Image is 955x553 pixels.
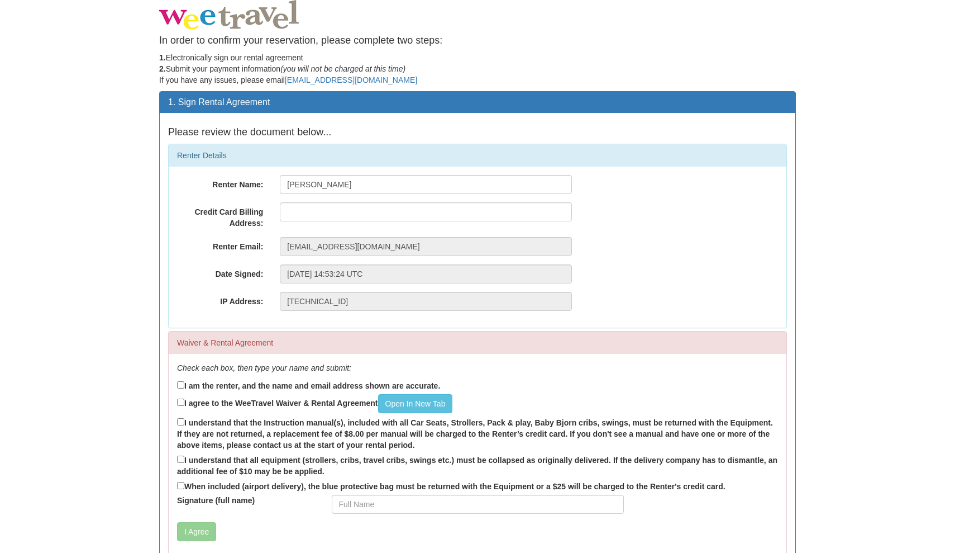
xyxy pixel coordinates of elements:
label: I understand that the Instruction manual(s), included with all Car Seats, Strollers, Pack & play,... [177,416,778,451]
a: [EMAIL_ADDRESS][DOMAIN_NAME] [285,75,417,84]
input: I am the renter, and the name and email address shown are accurate. [177,381,184,389]
strong: 2. [159,64,166,73]
a: Open In New Tab [378,394,453,413]
label: Signature (full name) [169,495,323,506]
button: I Agree [177,522,216,541]
strong: 1. [159,53,166,62]
label: Date Signed: [169,264,271,280]
label: I agree to the WeeTravel Waiver & Rental Agreement [177,394,452,413]
input: Full Name [332,495,624,514]
div: Waiver & Rental Agreement [169,332,786,354]
label: Credit Card Billing Address: [169,202,271,229]
p: Electronically sign our rental agreement Submit your payment information If you have any issues, ... [159,52,796,86]
h4: Please review the document below... [168,127,787,138]
input: When included (airport delivery), the blue protective bag must be returned with the Equipment or ... [177,482,184,489]
em: Check each box, then type your name and submit: [177,363,351,372]
label: I am the renter, and the name and email address shown are accurate. [177,379,440,391]
h3: 1. Sign Rental Agreement [168,97,787,107]
label: I understand that all equipment (strollers, cribs, travel cribs, swings etc.) must be collapsed a... [177,453,778,477]
input: I understand that the Instruction manual(s), included with all Car Seats, Strollers, Pack & play,... [177,418,184,426]
input: I agree to the WeeTravel Waiver & Rental AgreementOpen In New Tab [177,399,184,406]
label: When included (airport delivery), the blue protective bag must be returned with the Equipment or ... [177,480,725,492]
label: Renter Name: [169,175,271,190]
input: I understand that all equipment (strollers, cribs, travel cribs, swings etc.) must be collapsed a... [177,456,184,463]
label: Renter Email: [169,237,271,252]
h4: In order to confirm your reservation, please complete two steps: [159,35,796,46]
label: IP Address: [169,292,271,307]
em: (you will not be charged at this time) [280,64,405,73]
div: Renter Details [169,144,786,167]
